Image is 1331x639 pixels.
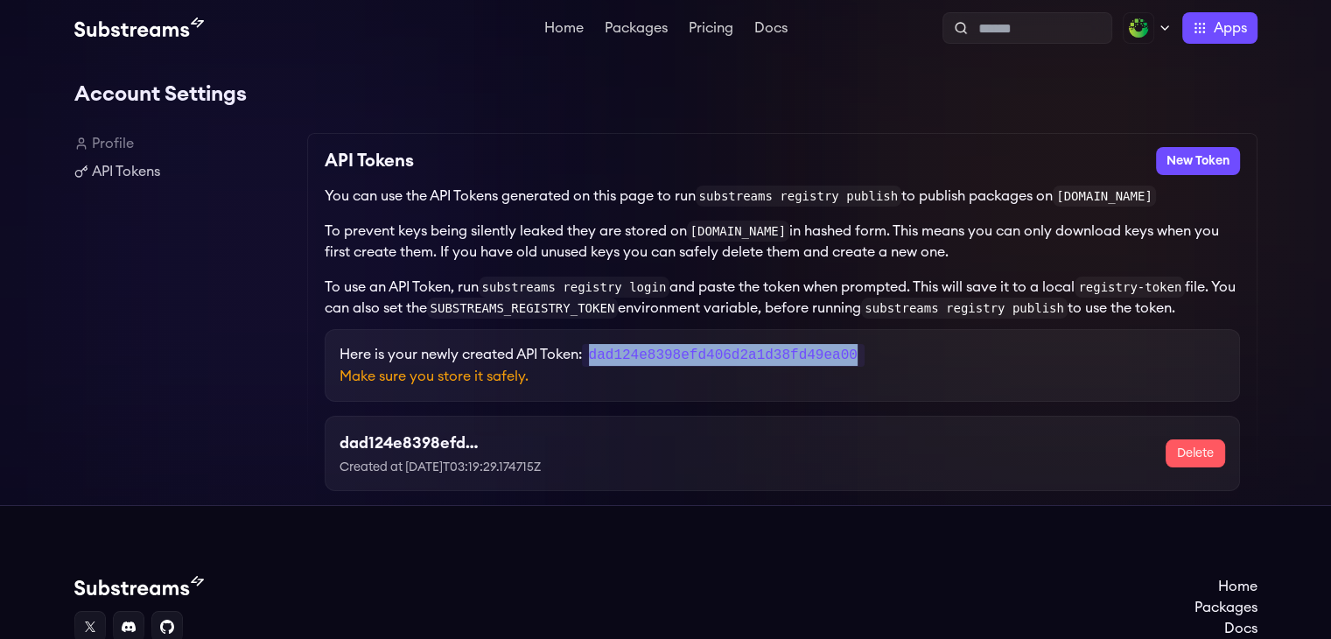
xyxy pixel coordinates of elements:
code: dad124e8398efd406d2a1d38fd49ea00 [582,344,865,367]
a: Packages [601,21,671,39]
code: [DOMAIN_NAME] [1053,186,1156,207]
img: Substream's logo [74,18,204,39]
button: Delete [1166,439,1225,467]
a: Pricing [685,21,737,39]
p: Make sure you store it safely. [340,366,1225,387]
p: To use an API Token, run and paste the token when prompted. This will save it to a local file. Yo... [325,277,1240,319]
img: Substream's logo [74,576,204,597]
h3: dad124e8398efd406d2a1d38fd49ea00 [340,431,485,455]
p: Created at [DATE]T03:19:29.174715Z [340,459,629,476]
a: Packages [1194,597,1257,618]
code: substreams registry publish [861,298,1068,319]
p: You can use the API Tokens generated on this page to run to publish packages on [325,186,1240,207]
a: API Tokens [74,161,293,182]
code: [DOMAIN_NAME] [687,221,790,242]
code: SUBSTREAMS_REGISTRY_TOKEN [427,298,619,319]
p: Here is your newly created API Token: [340,344,1225,366]
a: Docs [751,21,791,39]
button: New Token [1156,147,1240,175]
h2: API Tokens [325,147,414,175]
img: Profile [1123,12,1154,44]
a: Profile [74,133,293,154]
h1: Account Settings [74,77,1257,112]
a: Docs [1194,618,1257,639]
span: Apps [1214,18,1247,39]
a: Home [1194,576,1257,597]
p: To prevent keys being silently leaked they are stored on in hashed form. This means you can only ... [325,221,1240,263]
code: registry-token [1075,277,1185,298]
code: substreams registry login [479,277,670,298]
code: substreams registry publish [696,186,902,207]
a: Home [541,21,587,39]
